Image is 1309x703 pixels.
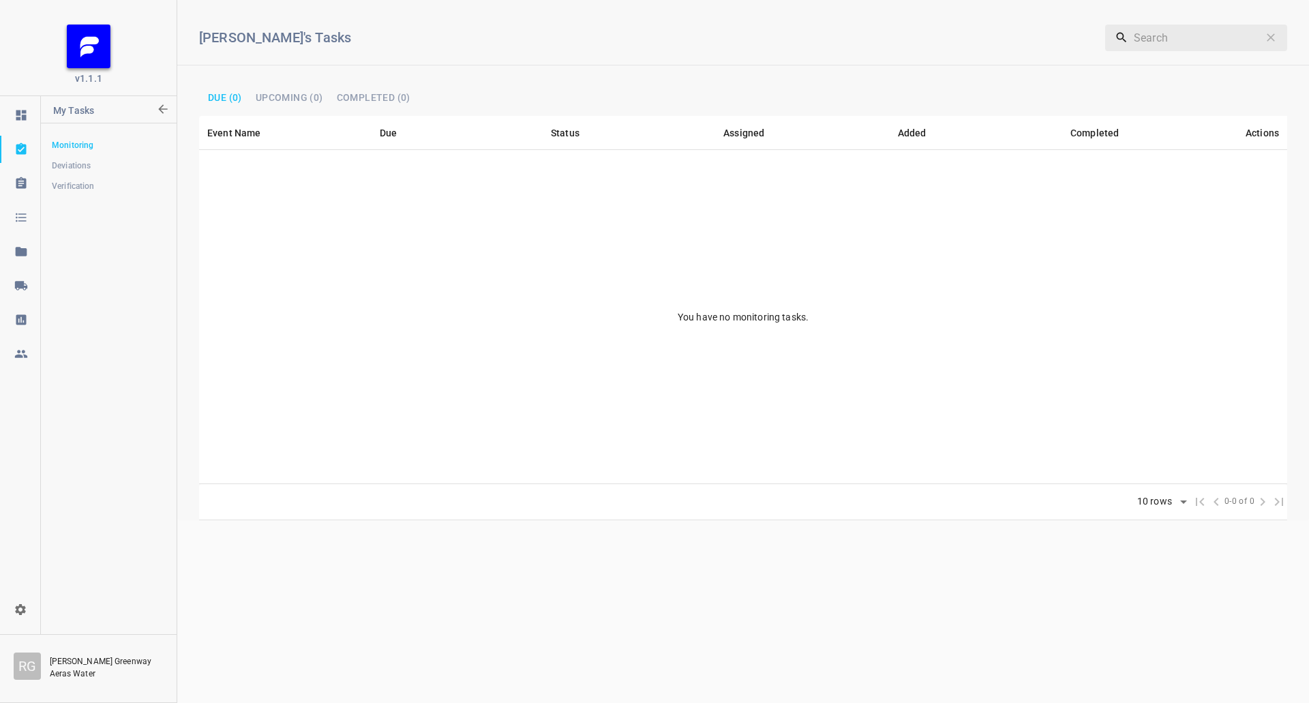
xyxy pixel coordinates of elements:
div: Assigned [723,125,764,141]
h6: [PERSON_NAME]'s Tasks [199,27,910,48]
span: v1.1.1 [75,72,102,85]
span: Monitoring [52,138,165,152]
span: Next Page [1254,494,1271,510]
a: Monitoring [41,132,176,159]
span: Last Page [1271,494,1287,510]
img: FB_Logo_Reversed_RGB_Icon.895fbf61.png [67,25,110,68]
span: Added [898,125,944,141]
div: 10 rows [1128,492,1192,512]
span: Previous Page [1208,494,1224,510]
p: My Tasks [53,96,155,129]
div: Due [380,125,397,141]
span: Upcoming (0) [256,93,323,102]
button: Completed (0) [331,89,416,106]
span: Status [551,125,597,141]
td: You have no monitoring tasks. [199,150,1287,484]
p: Aeras Water [50,668,159,680]
span: Completed (0) [337,93,410,102]
button: Due (0) [202,89,247,106]
span: Event Name [207,125,279,141]
span: Verification [52,179,165,193]
div: Event Name [207,125,261,141]
div: 10 rows [1134,496,1175,507]
span: First Page [1192,494,1208,510]
span: 0-0 of 0 [1224,495,1254,509]
span: Completed [1070,125,1137,141]
p: [PERSON_NAME] Greenway [50,655,163,668]
span: Deviations [52,159,165,173]
span: Due [380,125,415,141]
a: Verification [41,173,176,200]
a: Deviations [41,152,176,179]
div: R G [14,653,41,680]
div: Added [898,125,927,141]
span: Assigned [723,125,782,141]
span: Due (0) [208,93,242,102]
input: Search [1134,24,1259,51]
div: Completed [1070,125,1119,141]
button: Upcoming (0) [250,89,329,106]
svg: Search [1115,31,1128,44]
div: Status [551,125,580,141]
